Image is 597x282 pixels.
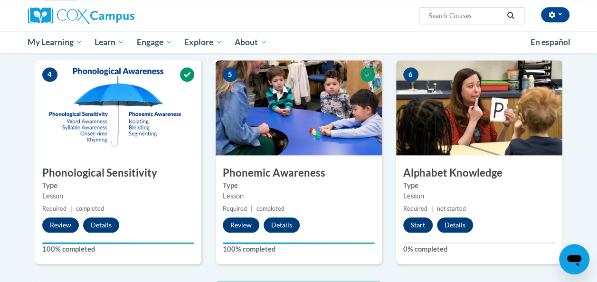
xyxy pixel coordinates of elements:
[223,67,238,82] span: 5
[216,166,382,180] h3: Phonemic Awareness
[95,37,124,48] span: Learn
[223,244,375,254] label: 100% completed
[42,67,57,82] span: 4
[21,31,577,53] div: Main menu
[396,60,562,155] img: Course Image
[427,10,503,21] input: Search Courses
[524,32,577,52] a: En español
[403,217,433,233] button: Start
[531,37,570,47] span: En español
[235,37,267,48] span: About
[28,7,199,24] a: Cox Campus
[403,191,555,201] div: Lesson
[42,180,194,191] label: Type
[42,242,194,244] div: Your progress
[403,205,427,212] span: Required
[403,244,555,254] label: 0% completed
[541,7,569,22] button: Account Settings
[264,217,300,233] button: Details
[131,31,179,53] a: Engage
[396,166,562,180] h3: Alphabet Knowledge
[437,217,473,233] button: Details
[403,67,418,82] span: 6
[70,205,72,212] span: |
[223,217,259,233] button: Review
[28,37,82,48] span: My Learning
[437,205,466,212] span: not started
[42,244,194,254] label: 100% completed
[76,205,104,212] span: completed
[223,242,375,244] div: Your progress
[42,191,194,201] div: Lesson
[403,180,555,191] label: Type
[42,217,79,233] button: Review
[223,191,375,201] div: Lesson
[228,31,273,53] a: About
[22,31,89,53] a: My Learning
[184,37,222,48] span: Explore
[223,180,375,191] label: Type
[35,166,201,180] h3: Phonological Sensitivity
[28,7,134,24] img: Cox Campus
[223,205,247,212] span: Required
[35,60,201,155] img: Course Image
[503,10,518,21] button: Search
[83,217,119,233] button: Details
[88,31,131,53] a: Learn
[216,60,382,155] img: Course Image
[256,205,284,212] span: completed
[431,205,433,212] span: |
[559,244,589,274] iframe: Button to launch messaging window
[178,31,228,53] a: Explore
[137,37,172,48] span: Engage
[251,205,253,212] span: |
[42,205,66,212] span: Required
